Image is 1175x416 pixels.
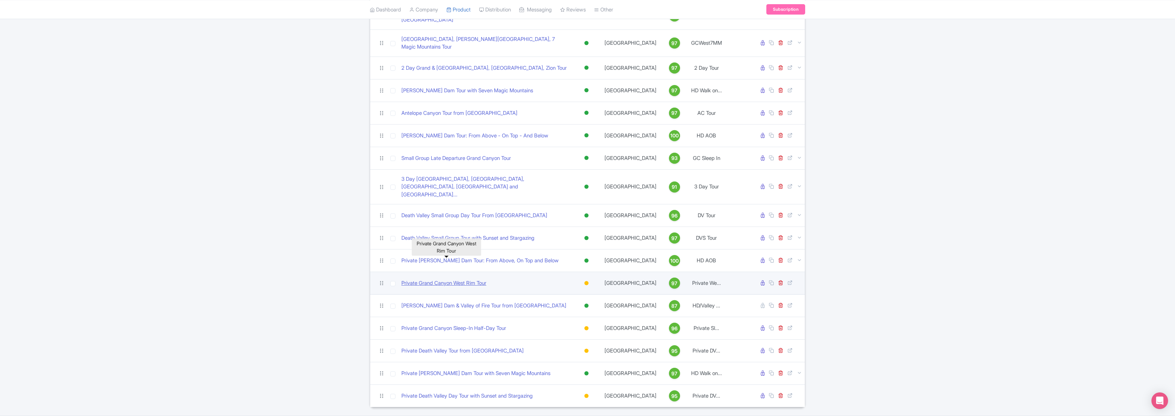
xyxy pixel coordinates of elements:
[670,132,679,139] span: 100
[663,323,686,334] a: 96
[401,302,566,310] a: [PERSON_NAME] Dam & Valley of Fire Tour from [GEOGRAPHIC_DATA]
[688,169,725,204] td: 3 Day Tour
[583,85,590,95] div: Active
[671,212,678,220] span: 96
[600,227,661,249] td: [GEOGRAPHIC_DATA]
[688,227,725,249] td: DVS Tour
[688,57,725,79] td: 2 Day Tour
[688,362,725,385] td: HD Walk on...
[688,340,725,362] td: Private DV...
[688,29,725,57] td: GCWest7MM
[671,109,677,117] span: 97
[401,370,550,377] a: Private [PERSON_NAME] Dam Tour with Seven Magic Mountains
[671,64,677,72] span: 97
[663,232,686,244] a: 97
[663,210,686,221] a: 96
[671,235,677,242] span: 97
[600,169,661,204] td: [GEOGRAPHIC_DATA]
[671,154,678,162] span: 93
[600,272,661,295] td: [GEOGRAPHIC_DATA]
[583,323,590,333] div: Building
[401,109,517,117] a: Antelope Canyon Tour from [GEOGRAPHIC_DATA]
[600,295,661,317] td: [GEOGRAPHIC_DATA]
[663,181,686,193] a: 91
[600,385,661,407] td: [GEOGRAPHIC_DATA]
[583,211,590,221] div: Active
[688,249,725,272] td: HD AOB
[663,85,686,96] a: 97
[401,132,548,140] a: [PERSON_NAME] Dam Tour: From Above - On Top - And Below
[688,295,725,317] td: HD/Valley ...
[672,183,677,191] span: 91
[401,234,534,242] a: Death Valley Small Group Tour with Sunset and Stargazing
[600,147,661,169] td: [GEOGRAPHIC_DATA]
[583,301,590,311] div: Active
[583,391,590,401] div: Building
[583,153,590,163] div: Active
[663,278,686,289] a: 97
[688,204,725,227] td: DV Tour
[583,346,590,356] div: Building
[600,79,661,102] td: [GEOGRAPHIC_DATA]
[688,124,725,147] td: HD AOB
[671,347,678,355] span: 95
[600,362,661,385] td: [GEOGRAPHIC_DATA]
[688,102,725,124] td: AC Tour
[401,64,567,72] a: 2 Day Grand & [GEOGRAPHIC_DATA], [GEOGRAPHIC_DATA], Zion Tour
[600,340,661,362] td: [GEOGRAPHIC_DATA]
[688,385,725,407] td: Private DV...
[688,272,725,295] td: Private We...
[663,390,686,401] a: 95
[688,79,725,102] td: HD Walk on...
[401,347,524,355] a: Private Death Valley Tour from [GEOGRAPHIC_DATA]
[412,238,481,256] div: Private Grand Canyon West Rim Tour
[663,108,686,119] a: 97
[600,57,661,79] td: [GEOGRAPHIC_DATA]
[1151,392,1168,409] div: Open Intercom Messenger
[583,256,590,266] div: Active
[663,130,686,141] a: 100
[663,255,686,266] a: 100
[663,37,686,49] a: 97
[671,40,677,47] span: 97
[688,317,725,340] td: Private Sl...
[401,87,533,95] a: [PERSON_NAME] Dam Tour with Seven Magic Mountains
[663,153,686,164] a: 93
[600,204,661,227] td: [GEOGRAPHIC_DATA]
[401,257,559,265] a: Private [PERSON_NAME] Dam Tour: From Above, On Top and Below
[671,392,678,400] span: 95
[600,249,661,272] td: [GEOGRAPHIC_DATA]
[766,4,805,15] a: Subscription
[671,87,677,94] span: 97
[583,233,590,243] div: Active
[671,302,677,310] span: 87
[401,392,533,400] a: Private Death Valley Day Tour with Sunset and Stargazing
[671,280,677,287] span: 97
[663,368,686,379] a: 97
[401,154,511,162] a: Small Group Late Departure Grand Canyon Tour
[583,130,590,141] div: Active
[401,175,570,199] a: 3 Day [GEOGRAPHIC_DATA], [GEOGRAPHIC_DATA], [GEOGRAPHIC_DATA], [GEOGRAPHIC_DATA] and [GEOGRAPHIC_...
[401,35,570,51] a: [GEOGRAPHIC_DATA], [PERSON_NAME][GEOGRAPHIC_DATA], 7 Magic Mountains Tour
[583,182,590,192] div: Active
[583,368,590,379] div: Active
[600,29,661,57] td: [GEOGRAPHIC_DATA]
[670,257,679,265] span: 100
[663,300,686,311] a: 87
[663,345,686,356] a: 95
[401,279,486,287] a: Private Grand Canyon West Rim Tour
[583,108,590,118] div: Active
[671,370,677,377] span: 97
[401,324,506,332] a: Private Grand Canyon Sleep-In Half-Day Tour
[671,325,678,332] span: 96
[663,62,686,74] a: 97
[583,38,590,48] div: Active
[600,102,661,124] td: [GEOGRAPHIC_DATA]
[600,317,661,340] td: [GEOGRAPHIC_DATA]
[583,63,590,73] div: Active
[583,278,590,288] div: Building
[600,124,661,147] td: [GEOGRAPHIC_DATA]
[401,212,547,220] a: Death Valley Small Group Day Tour From [GEOGRAPHIC_DATA]
[688,147,725,169] td: GC Sleep In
